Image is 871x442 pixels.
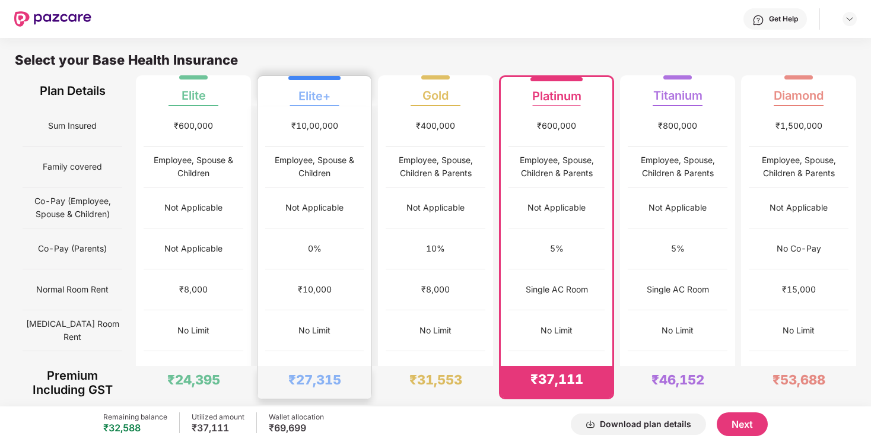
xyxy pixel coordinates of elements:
div: ₹600,000 [537,119,576,132]
div: ₹32,588 [103,422,167,434]
div: ₹800,000 [658,119,697,132]
div: Diamond [774,79,824,103]
div: ₹37,111 [530,371,583,387]
img: svg+xml;base64,PHN2ZyBpZD0iRG93bmxvYWQtMzJ4MzIiIHhtbG5zPSJodHRwOi8vd3d3LnczLm9yZy8yMDAwL3N2ZyIgd2... [586,419,595,429]
div: ₹150,000 [537,365,576,378]
div: Gold [422,79,449,103]
div: ₹600,000 [174,119,213,132]
div: Platinum [532,80,581,103]
div: Not Applicable [649,201,707,214]
div: No Co-Pay [777,242,821,255]
div: 5% [671,242,685,255]
div: ₹24,395 [167,371,220,388]
div: 10% [426,242,445,255]
button: Download plan details [571,414,706,435]
div: Not Applicable [406,201,465,214]
div: ₹10,00,000 [291,119,338,132]
div: Not Applicable [527,201,586,214]
div: ₹37,111 [192,422,244,434]
div: Employee, Spouse & Children [265,154,364,180]
div: Get Help [769,14,798,24]
div: ₹15,00,000 [291,365,338,378]
div: ₹15,00,000 [412,365,459,378]
div: No Limit [783,324,815,337]
div: ₹8,000 [179,283,208,296]
span: Sum Insured [48,115,97,137]
img: svg+xml;base64,PHN2ZyBpZD0iSGVscC0zMngzMiIgeG1sbnM9Imh0dHA6Ly93d3cudzMub3JnLzIwMDAvc3ZnIiB3aWR0aD... [752,14,764,26]
div: ₹69,699 [269,422,324,434]
div: Employee, Spouse, Children & Parents [628,154,727,180]
div: ₹8,000 [421,283,450,296]
div: No Limit [662,324,694,337]
span: Co-Pay (Parents) [38,237,107,260]
span: Family covered [43,155,102,178]
div: ₹53,688 [773,371,825,388]
div: No Limit [298,324,330,337]
div: ₹10,000 [298,283,332,296]
div: Not Applicable [164,201,222,214]
div: 0% [308,242,322,255]
div: ₹1,500,000 [775,119,822,132]
div: ₹100,000 [174,365,213,378]
div: Download plan details [600,419,691,429]
div: ₹27,315 [288,371,341,388]
div: Wallet allocation [269,412,324,422]
div: ₹400,000 [416,119,455,132]
div: Single AC Room [647,283,709,296]
div: Employee, Spouse, Children & Parents [508,154,605,180]
div: Single AC Room [526,283,588,296]
div: No Limit [541,324,573,337]
div: ₹150,000 [658,365,697,378]
div: Select your Base Health Insurance [15,52,856,75]
div: ₹150,000 [779,365,818,378]
div: ₹46,152 [651,371,704,388]
span: [MEDICAL_DATA] Room Rent [23,313,122,348]
div: Employee, Spouse & Children [144,154,243,180]
img: New Pazcare Logo [14,11,91,27]
span: Normal Room Rent [36,278,109,301]
div: Titanium [653,79,702,103]
div: Not Applicable [770,201,828,214]
img: svg+xml;base64,PHN2ZyBpZD0iRHJvcGRvd24tMzJ4MzIiIHhtbG5zPSJodHRwOi8vd3d3LnczLm9yZy8yMDAwL3N2ZyIgd2... [845,14,854,24]
div: Premium Including GST [23,366,122,399]
div: ₹15,000 [782,283,816,296]
div: Employee, Spouse, Children & Parents [749,154,848,180]
span: Co-Pay (Employee, Spouse & Children) [23,190,122,225]
button: Next [717,412,768,436]
div: Remaining balance [103,412,167,422]
div: No Limit [419,324,452,337]
div: ₹31,553 [409,371,462,388]
div: Utilized amount [192,412,244,422]
div: 5% [550,242,564,255]
span: Maternity (Normal) [36,360,109,383]
div: Not Applicable [164,242,222,255]
div: Not Applicable [285,201,344,214]
div: Elite+ [298,80,330,103]
div: Elite [182,79,206,103]
div: Employee, Spouse, Children & Parents [386,154,485,180]
div: No Limit [177,324,209,337]
div: Plan Details [23,75,122,106]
